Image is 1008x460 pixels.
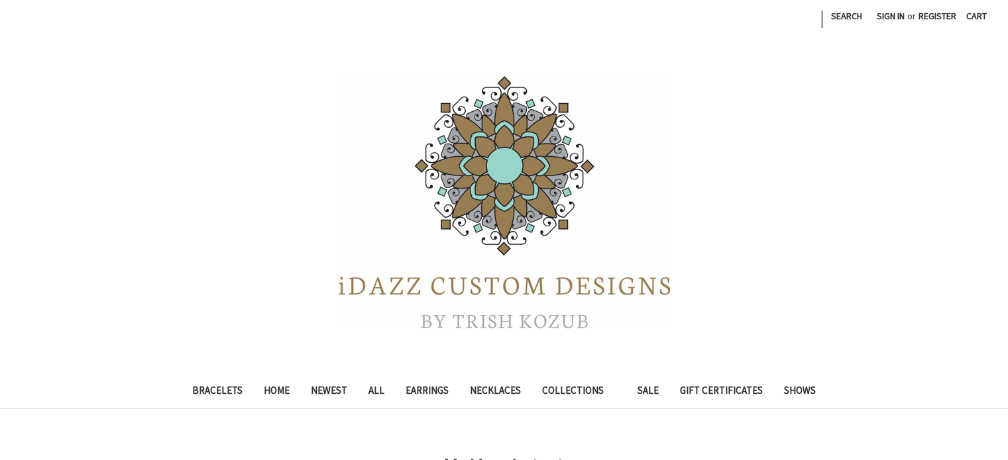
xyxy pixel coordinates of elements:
a: Home [253,376,300,408]
span: Cart [966,10,987,22]
a: Bracelets [182,376,253,408]
img: iDazz Custom Designs [339,76,670,328]
a: Newest [300,376,358,408]
li: | [819,5,824,30]
span: or [906,9,917,23]
a: All [358,376,395,408]
a: Shows [773,376,826,408]
a: Sale [627,376,669,408]
a: Collections [532,376,627,408]
a: Earrings [395,376,459,408]
a: Gift Certificates [669,376,773,408]
a: Necklaces [459,376,532,408]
